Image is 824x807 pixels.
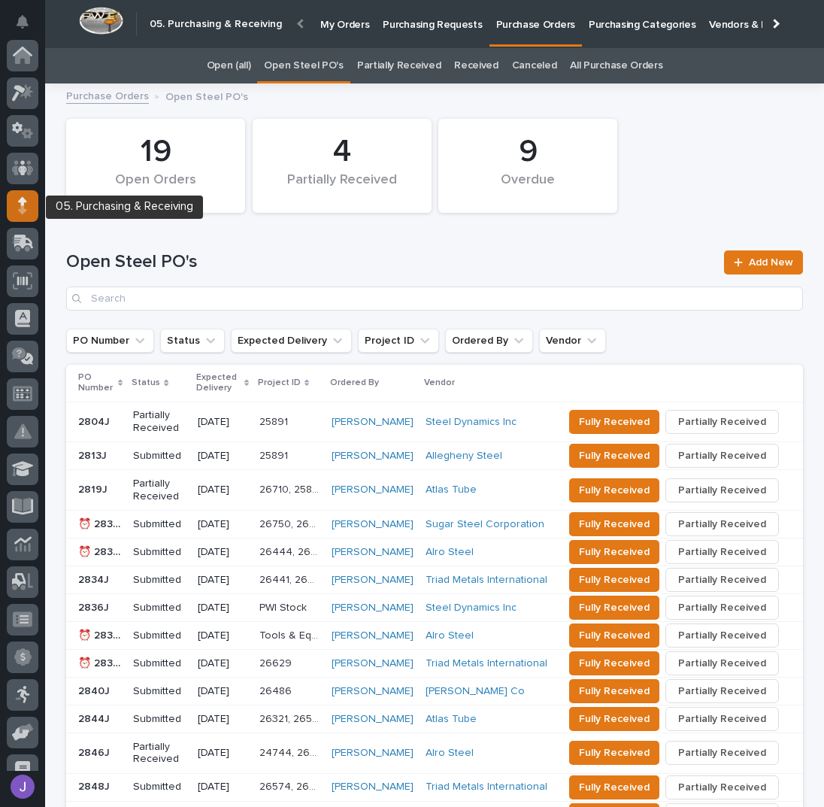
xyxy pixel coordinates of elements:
[66,650,803,678] tr: ⏰ 2839J⏰ 2839J Submitted[DATE]2662926629 [PERSON_NAME] Triad Metals International Fully ReceivedP...
[749,257,793,268] span: Add New
[445,329,533,353] button: Ordered By
[66,733,803,774] tr: 2846J2846J Partially Received[DATE]24744, 26321, 26221, 26574, 2662924744, 26321, 26221, 26574, 2...
[78,778,113,793] p: 2848J
[198,685,247,698] p: [DATE]
[579,481,650,499] span: Fully Received
[579,710,650,728] span: Fully Received
[78,682,113,698] p: 2840J
[198,713,247,726] p: [DATE]
[259,778,323,793] p: 26574, 26571, 26697
[512,48,557,83] a: Canceled
[66,287,803,311] input: Search
[259,447,291,463] p: 25891
[665,512,779,536] button: Partially Received
[678,682,766,700] span: Partially Received
[7,771,38,802] button: users-avatar
[665,444,779,468] button: Partially Received
[678,515,766,533] span: Partially Received
[278,172,406,204] div: Partially Received
[133,574,185,587] p: Submitted
[332,713,414,726] a: [PERSON_NAME]
[259,626,323,642] p: Tools & Equipment, 25144, 26064, 26677
[132,375,160,391] p: Status
[665,568,779,592] button: Partially Received
[332,657,414,670] a: [PERSON_NAME]
[678,778,766,796] span: Partially Received
[198,781,247,793] p: [DATE]
[332,781,414,793] a: [PERSON_NAME]
[579,543,650,561] span: Fully Received
[569,741,659,765] button: Fully Received
[78,710,113,726] p: 2844J
[332,546,414,559] a: [PERSON_NAME]
[569,512,659,536] button: Fully Received
[332,484,414,496] a: [PERSON_NAME]
[133,657,185,670] p: Submitted
[579,413,650,431] span: Fully Received
[426,747,474,760] a: Alro Steel
[78,744,113,760] p: 2846J
[579,682,650,700] span: Fully Received
[357,48,441,83] a: Partially Received
[665,478,779,502] button: Partially Received
[133,478,185,503] p: Partially Received
[454,48,498,83] a: Received
[198,484,247,496] p: [DATE]
[133,713,185,726] p: Submitted
[665,623,779,648] button: Partially Received
[196,369,241,397] p: Expected Delivery
[579,654,650,672] span: Fully Received
[464,133,592,171] div: 9
[569,444,659,468] button: Fully Received
[66,594,803,622] tr: 2836J2836J Submitted[DATE]PWI StockPWI Stock [PERSON_NAME] Steel Dynamics Inc Fully ReceivedParti...
[426,685,525,698] a: [PERSON_NAME] Co
[569,651,659,675] button: Fully Received
[66,511,803,539] tr: ⏰ 2830J⏰ 2830J Submitted[DATE]26750, 2662426750, 26624 [PERSON_NAME] Sugar Steel Corporation Full...
[579,447,650,465] span: Fully Received
[426,713,477,726] a: Atlas Tube
[332,602,414,614] a: [PERSON_NAME]
[426,602,517,614] a: Steel Dynamics Inc
[150,18,282,31] h2: 05. Purchasing & Receiving
[569,568,659,592] button: Fully Received
[258,375,301,391] p: Project ID
[678,571,766,589] span: Partially Received
[133,546,185,559] p: Submitted
[78,543,124,559] p: ⏰ 2832J
[665,596,779,620] button: Partially Received
[92,172,220,204] div: Open Orders
[259,599,310,614] p: PWI Stock
[259,682,295,698] p: 26486
[579,571,650,589] span: Fully Received
[426,518,544,531] a: Sugar Steel Corporation
[426,416,517,429] a: Steel Dynamics Inc
[579,515,650,533] span: Fully Received
[665,707,779,731] button: Partially Received
[424,375,455,391] p: Vendor
[133,685,185,698] p: Submitted
[133,781,185,793] p: Submitted
[78,447,110,463] p: 2813J
[259,571,323,587] p: 26441, 26624
[665,410,779,434] button: Partially Received
[426,546,474,559] a: Alro Steel
[66,678,803,705] tr: 2840J2840J Submitted[DATE]2648626486 [PERSON_NAME] [PERSON_NAME] Co Fully ReceivedPartially Received
[332,747,414,760] a: [PERSON_NAME]
[569,775,659,799] button: Fully Received
[426,574,547,587] a: Triad Metals International
[569,478,659,502] button: Fully Received
[198,518,247,531] p: [DATE]
[278,133,406,171] div: 4
[66,705,803,733] tr: 2844J2844J Submitted[DATE]26321, 2657126321, 26571 [PERSON_NAME] Atlas Tube Fully ReceivedPartial...
[539,329,606,353] button: Vendor
[665,679,779,703] button: Partially Received
[678,599,766,617] span: Partially Received
[259,710,323,726] p: 26321, 26571
[78,515,124,531] p: ⏰ 2830J
[66,251,715,273] h1: Open Steel PO's
[665,741,779,765] button: Partially Received
[133,450,185,463] p: Submitted
[259,654,295,670] p: 26629
[426,657,547,670] a: Triad Metals International
[569,410,659,434] button: Fully Received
